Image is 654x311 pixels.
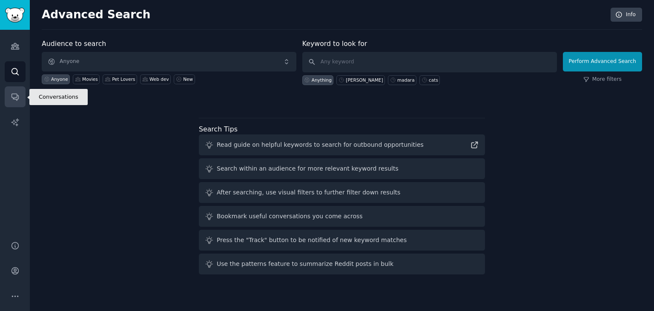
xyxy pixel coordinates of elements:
[42,40,106,48] label: Audience to search
[302,52,557,72] input: Any keyword
[183,76,193,82] div: New
[217,212,363,221] div: Bookmark useful conversations you come across
[217,140,424,149] div: Read guide on helpful keywords to search for outbound opportunities
[217,236,407,245] div: Press the "Track" button to be notified of new keyword matches
[217,260,393,268] div: Use the patterns feature to summarize Reddit posts in bulk
[346,77,383,83] div: [PERSON_NAME]
[112,76,135,82] div: Pet Lovers
[312,77,332,83] div: Anything
[51,76,68,82] div: Anyone
[199,125,238,133] label: Search Tips
[302,40,367,48] label: Keyword to look for
[397,77,415,83] div: madara
[563,52,642,71] button: Perform Advanced Search
[42,52,296,71] button: Anyone
[217,188,400,197] div: After searching, use visual filters to further filter down results
[429,77,438,83] div: cats
[583,76,622,83] a: More filters
[5,8,25,23] img: GummySearch logo
[174,74,195,84] a: New
[611,8,642,22] a: Info
[217,164,399,173] div: Search within an audience for more relevant keyword results
[82,76,98,82] div: Movies
[149,76,169,82] div: Web dev
[42,8,606,22] h2: Advanced Search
